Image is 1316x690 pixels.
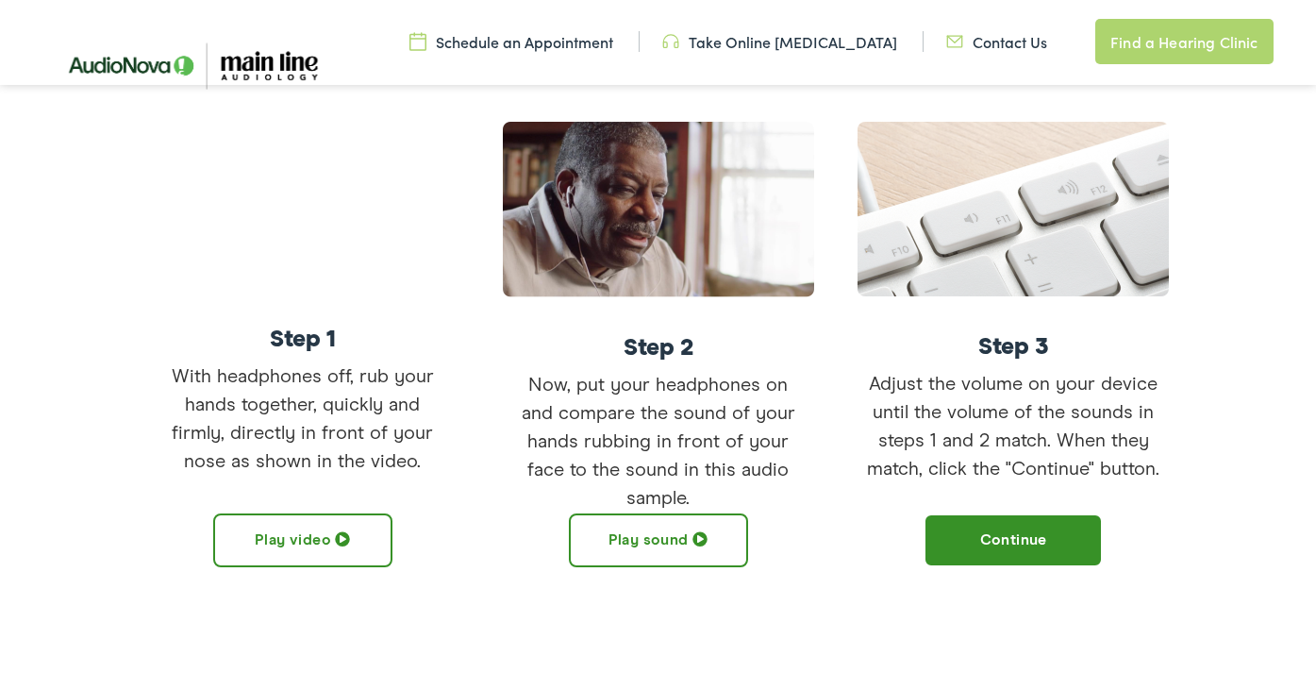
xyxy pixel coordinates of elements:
iframe: Calibrating Sound for Hearing Test [147,122,458,296]
h6: Step 3 [858,335,1169,359]
p: With headphones off, rub your hands together, quickly and firmly, directly in front of your nose ... [147,362,458,476]
a: Take Online [MEDICAL_DATA] [662,31,897,52]
h6: Step 1 [147,328,458,351]
img: utility icon [946,31,963,52]
p: Now, put your headphones on and compare the sound of your hands rubbing in front of your face to ... [503,371,814,513]
p: Adjust the volume on your device until the volume of the sounds in steps 1 and 2 match. When they... [858,370,1169,483]
img: utility icon [662,31,679,52]
img: step2.png [503,122,814,297]
h6: Step 2 [503,336,814,360]
a: Schedule an Appointment [409,31,613,52]
button: Play video [213,513,392,567]
a: Contact Us [946,31,1047,52]
a: Find a Hearing Clinic [1095,19,1273,64]
button: Play sound [569,513,748,567]
img: step3.png [858,122,1169,296]
img: utility icon [409,31,426,52]
button: Continue [924,513,1103,567]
